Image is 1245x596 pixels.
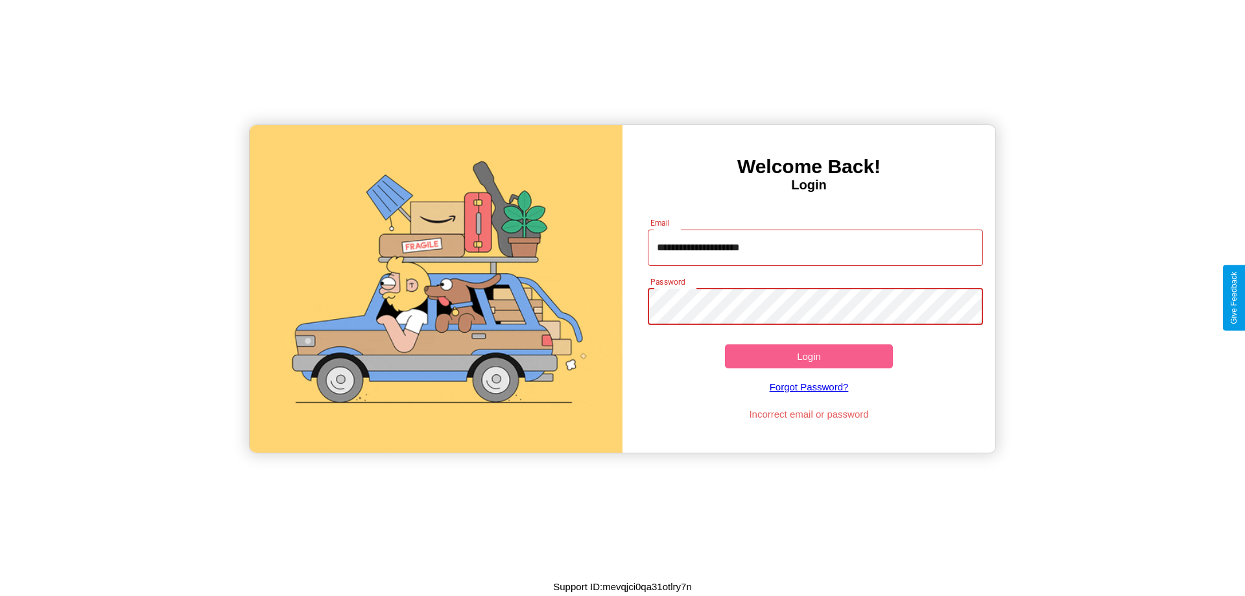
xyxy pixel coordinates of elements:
[553,578,691,595] p: Support ID: mevqjci0qa31otlry7n
[725,344,893,368] button: Login
[650,276,685,287] label: Password
[641,405,977,423] p: Incorrect email or password
[622,178,995,193] h4: Login
[641,368,977,405] a: Forgot Password?
[622,156,995,178] h3: Welcome Back!
[650,217,670,228] label: Email
[1229,272,1239,324] div: Give Feedback
[250,125,622,453] img: gif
